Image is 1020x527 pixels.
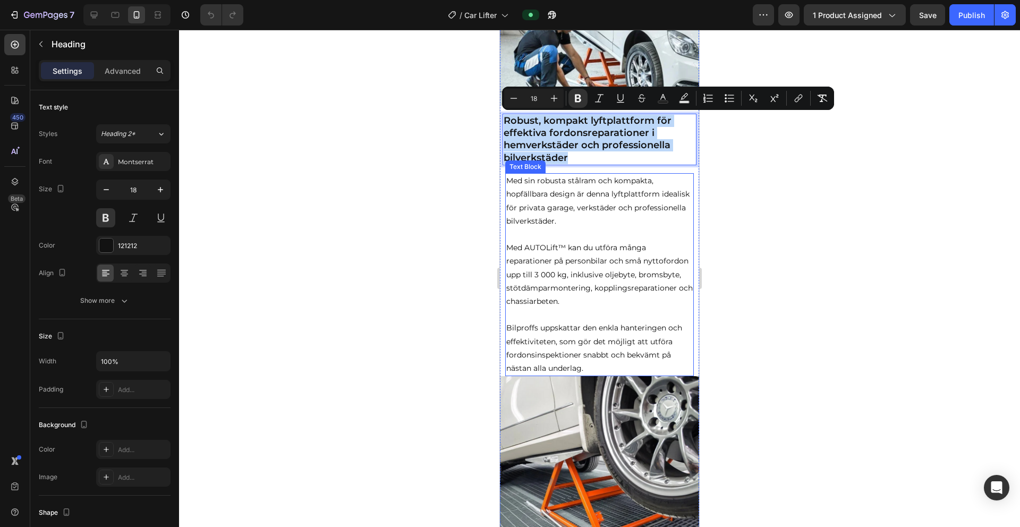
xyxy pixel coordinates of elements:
[39,241,55,250] div: Color
[984,475,1009,500] div: Open Intercom Messenger
[80,295,130,306] div: Show more
[39,103,68,112] div: Text style
[460,10,462,21] span: /
[464,10,497,21] span: Car Lifter
[96,124,171,143] button: Heading 2*
[10,113,25,122] div: 450
[101,129,135,139] span: Heading 2*
[118,385,168,395] div: Add...
[118,241,168,251] div: 121212
[804,4,906,25] button: 1 product assigned
[53,65,82,76] p: Settings
[8,194,25,203] div: Beta
[949,4,994,25] button: Publish
[500,30,699,527] iframe: Design area
[39,182,67,197] div: Size
[70,8,74,21] p: 7
[919,11,937,20] span: Save
[813,10,882,21] span: 1 product assigned
[118,473,168,482] div: Add...
[118,157,168,167] div: Montserrat
[39,506,73,520] div: Shape
[502,87,834,110] div: Editor contextual toolbar
[39,157,52,166] div: Font
[39,445,55,454] div: Color
[52,38,166,50] p: Heading
[39,385,63,394] div: Padding
[39,266,69,280] div: Align
[39,329,67,344] div: Size
[97,352,170,371] input: Auto
[958,10,985,21] div: Publish
[39,291,171,310] button: Show more
[39,356,56,366] div: Width
[4,4,79,25] button: 7
[39,418,90,432] div: Background
[118,445,168,455] div: Add...
[910,4,945,25] button: Save
[105,65,141,76] p: Advanced
[200,4,243,25] div: Undo/Redo
[39,129,57,139] div: Styles
[39,472,57,482] div: Image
